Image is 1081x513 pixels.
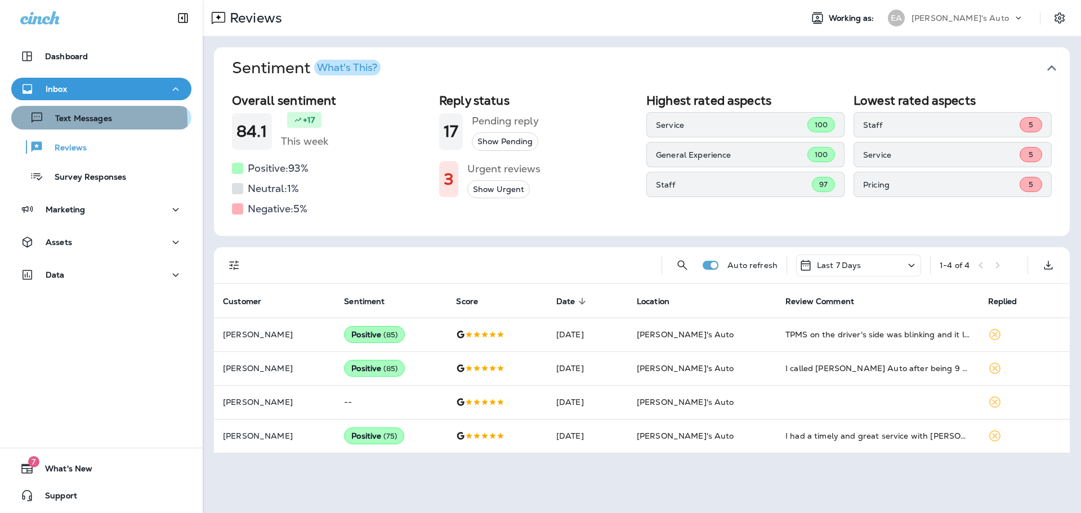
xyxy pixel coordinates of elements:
[223,297,261,306] span: Customer
[34,491,77,505] span: Support
[472,132,538,151] button: Show Pending
[940,261,970,270] div: 1 - 4 of 4
[637,329,734,340] span: [PERSON_NAME]'s Auto
[817,261,861,270] p: Last 7 Days
[344,297,385,306] span: Sentiment
[11,164,191,188] button: Survey Responses
[34,464,92,478] span: What's New
[383,330,397,340] span: ( 85 )
[281,132,328,150] h5: This week
[344,360,405,377] div: Positive
[1029,120,1033,130] span: 5
[444,122,458,141] h1: 17
[11,78,191,100] button: Inbox
[303,114,315,126] p: +17
[547,318,628,351] td: [DATE]
[383,431,397,441] span: ( 75 )
[646,93,845,108] h2: Highest rated aspects
[223,330,326,339] p: [PERSON_NAME]
[43,172,126,183] p: Survey Responses
[637,296,684,306] span: Location
[637,363,734,373] span: [PERSON_NAME]'s Auto
[223,296,276,306] span: Customer
[444,170,454,189] h1: 3
[815,120,828,130] span: 100
[1037,254,1060,276] button: Export as CSV
[888,10,905,26] div: EA
[11,106,191,130] button: Text Messages
[383,364,397,373] span: ( 85 )
[785,329,970,340] div: TPMS on the driver's side was blinking and it looked like it needed replacement. After dropping o...
[785,430,970,441] div: I had a timely and great service with Evans Auto for my 2002 Lexus.
[248,200,307,218] h5: Negative: 5 %
[819,180,828,189] span: 97
[656,150,807,159] p: General Experience
[223,398,326,407] p: [PERSON_NAME]
[344,326,405,343] div: Positive
[314,60,381,75] button: What's This?
[727,261,778,270] p: Auto refresh
[467,180,530,199] button: Show Urgent
[11,198,191,221] button: Marketing
[44,114,112,124] p: Text Messages
[854,93,1052,108] h2: Lowest rated aspects
[248,159,309,177] h5: Positive: 93 %
[785,296,869,306] span: Review Comment
[225,10,282,26] p: Reviews
[344,427,404,444] div: Positive
[637,297,669,306] span: Location
[11,457,191,480] button: 7What's New
[335,385,447,419] td: --
[11,231,191,253] button: Assets
[28,456,39,467] span: 7
[1029,150,1033,159] span: 5
[43,143,87,154] p: Reviews
[863,121,1020,130] p: Staff
[637,431,734,441] span: [PERSON_NAME]'s Auto
[467,160,540,178] h5: Urgent reviews
[439,93,637,108] h2: Reply status
[11,484,191,507] button: Support
[547,419,628,453] td: [DATE]
[829,14,877,23] span: Working as:
[1049,8,1070,28] button: Settings
[671,254,694,276] button: Search Reviews
[472,112,539,130] h5: Pending reply
[214,89,1070,236] div: SentimentWhat's This?
[556,297,575,306] span: Date
[656,121,807,130] p: Service
[223,47,1079,89] button: SentimentWhat's This?
[656,180,812,189] p: Staff
[46,84,67,93] p: Inbox
[988,297,1017,306] span: Replied
[11,264,191,286] button: Data
[46,238,72,247] p: Assets
[223,431,326,440] p: [PERSON_NAME]
[637,397,734,407] span: [PERSON_NAME]'s Auto
[456,297,478,306] span: Score
[46,205,85,214] p: Marketing
[1029,180,1033,189] span: 5
[223,254,245,276] button: Filters
[232,59,381,78] h1: Sentiment
[547,385,628,419] td: [DATE]
[167,7,199,29] button: Collapse Sidebar
[11,45,191,68] button: Dashboard
[863,180,1020,189] p: Pricing
[785,363,970,374] div: I called Evans Auto after being 9 hours out of town and needing to get home due to my car not sta...
[236,122,267,141] h1: 84.1
[815,150,828,159] span: 100
[456,296,493,306] span: Score
[11,135,191,159] button: Reviews
[547,351,628,385] td: [DATE]
[785,297,854,306] span: Review Comment
[248,180,299,198] h5: Neutral: 1 %
[232,93,430,108] h2: Overall sentiment
[863,150,1020,159] p: Service
[344,296,399,306] span: Sentiment
[317,63,377,73] div: What's This?
[45,52,88,61] p: Dashboard
[912,14,1009,23] p: [PERSON_NAME]'s Auto
[223,364,326,373] p: [PERSON_NAME]
[46,270,65,279] p: Data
